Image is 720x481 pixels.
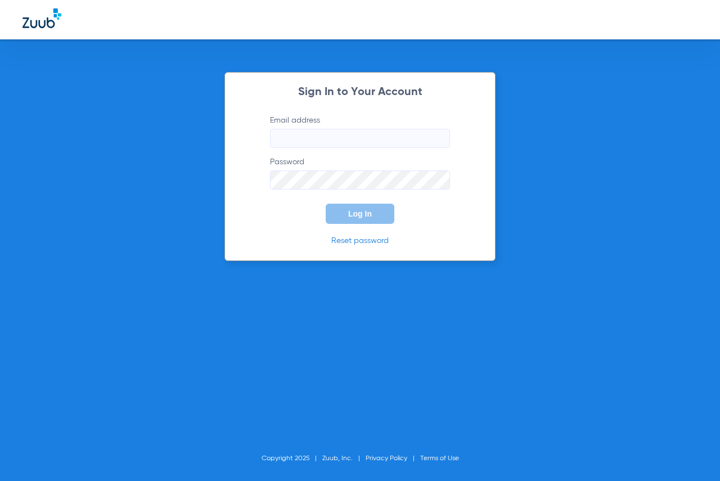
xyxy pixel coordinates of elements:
[270,170,450,190] input: Password
[366,455,407,462] a: Privacy Policy
[270,156,450,190] label: Password
[270,129,450,148] input: Email address
[326,204,394,224] button: Log In
[270,115,450,148] label: Email address
[664,427,720,481] iframe: Chat Widget
[253,87,467,98] h2: Sign In to Your Account
[420,455,459,462] a: Terms of Use
[262,453,322,464] li: Copyright 2025
[331,237,389,245] a: Reset password
[348,209,372,218] span: Log In
[322,453,366,464] li: Zuub, Inc.
[22,8,61,28] img: Zuub Logo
